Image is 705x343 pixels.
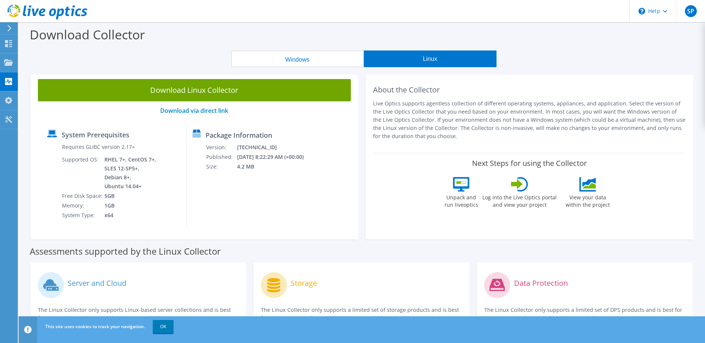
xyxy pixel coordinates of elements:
[237,143,314,152] td: [TECHNICAL_ID]
[104,155,158,191] td: RHEL 7+, CentOS 7+, SLES 12-SP5+, Debian 8+, Ubuntu 14.04+
[237,162,314,171] td: 4.2 MB
[38,79,351,101] a: Download Linux Collector
[472,159,587,168] label: Next Steps for using the Collector
[62,191,104,201] td: Free Disk Space:
[484,306,685,322] p: The Linux Collector only supports a limited set of DPS products and is best for environments wher...
[62,155,104,191] td: Supported OS:
[638,8,645,14] svg: \n
[444,192,478,209] label: Unpack and run liveoptics
[62,131,129,138] label: System Prerequisites
[291,280,317,287] label: Storage
[62,201,104,210] td: Memory:
[38,306,239,322] p: The Linux Collector only supports Linux-based server collections and is best for environments whe...
[373,99,686,140] p: Live Optics supports agentless collection of different operating systems, appliances, and applica...
[45,323,145,330] span: This site uses cookies to track your navigation.
[231,50,364,67] button: Windows
[206,162,237,171] td: Size:
[261,306,462,322] p: The Linux Collector only supports a limited set of storage products and is best for environments ...
[68,280,126,287] label: Server and Cloud
[104,210,158,220] td: x64
[514,280,568,287] label: Data Protection
[482,192,557,209] label: Log into the Live Optics portal and view your project
[62,210,104,220] td: System Type:
[153,320,174,333] a: OK
[206,131,272,139] label: Package Information
[561,192,614,209] label: View your data within the project
[206,143,237,152] td: Version:
[685,5,697,17] span: SP
[30,248,221,255] label: Assessments supported by the Linux Collector
[373,85,686,94] h2: About the Collector
[104,201,158,210] td: 1GB
[160,107,228,115] a: Download via direct link
[104,191,158,201] td: 5GB
[30,26,145,43] label: Download Collector
[206,152,237,162] td: Published:
[62,143,135,151] label: Requires GLIBC version 2.17+
[364,50,497,67] button: Linux
[237,152,314,162] td: [DATE] 8:22:29 AM (+00:00)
